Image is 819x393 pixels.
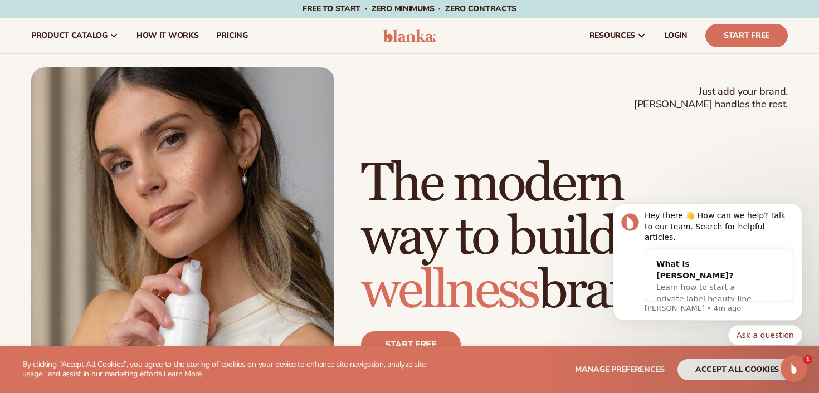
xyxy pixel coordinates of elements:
a: Start free [361,331,461,358]
span: resources [589,31,635,40]
iframe: Intercom live chat [781,355,807,382]
span: product catalog [31,31,108,40]
span: pricing [216,31,247,40]
a: How It Works [128,18,208,53]
a: resources [581,18,655,53]
a: pricing [207,18,256,53]
span: LOGIN [664,31,688,40]
a: LOGIN [655,18,696,53]
span: How It Works [136,31,199,40]
button: Manage preferences [575,359,665,380]
span: Manage preferences [575,364,665,375]
button: accept all cookies [677,359,797,380]
span: wellness [361,258,538,323]
span: Free to start · ZERO minimums · ZERO contracts [303,3,516,14]
span: 1 [803,355,812,364]
p: By clicking "Accept All Cookies", you agree to the storing of cookies on your device to enhance s... [22,360,435,379]
a: Learn More [164,369,202,379]
a: Start Free [705,24,788,47]
iframe: Intercom notifications message [596,178,819,363]
a: product catalog [22,18,128,53]
span: Just add your brand. [PERSON_NAME] handles the rest. [634,85,788,111]
img: logo [383,29,436,42]
h1: The modern way to build a brand [361,158,788,318]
